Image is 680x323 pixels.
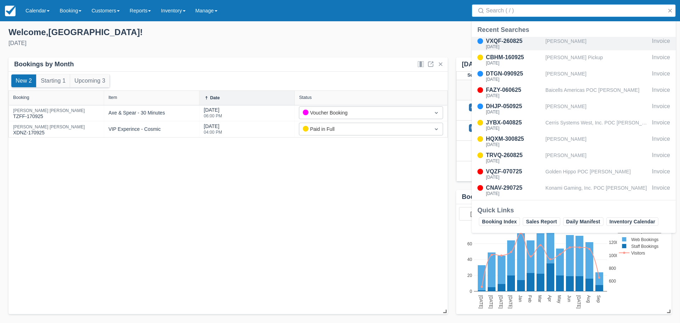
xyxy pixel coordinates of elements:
[303,125,426,133] div: Paid in Full
[652,151,670,165] div: Invoice
[472,167,676,181] a: VQZF-070725[DATE]Golden Hippo POC [PERSON_NAME]Invoice
[652,118,670,132] div: Invoice
[472,135,676,148] a: HQXM-300825[DATE][PERSON_NAME]Invoice
[486,102,543,111] div: DHJP-050925
[523,217,560,226] a: Sales Report
[545,37,649,50] div: [PERSON_NAME]
[13,108,85,120] div: TZFF-170925
[652,69,670,83] div: Invoice
[486,94,543,98] div: [DATE]
[204,114,222,118] div: 06:00 PM
[108,95,117,100] div: Item
[5,6,16,16] img: checkfront-main-nav-mini-logo.png
[14,60,74,68] div: Bookings by Month
[545,118,649,132] div: Cerris Systems West, Inc. POC [PERSON_NAME]
[459,207,499,220] input: Start Date
[652,37,670,50] div: Invoice
[210,95,220,100] div: Date
[204,106,222,122] div: [DATE]
[545,151,649,165] div: [PERSON_NAME]
[545,167,649,181] div: Golden Hippo POC [PERSON_NAME]
[486,175,543,179] div: [DATE]
[486,135,543,143] div: HQXM-300825
[652,53,670,67] div: Invoice
[486,126,543,130] div: [DATE]
[486,53,543,62] div: CBHM-160925
[477,26,670,34] div: Recent Searches
[13,125,85,129] div: [PERSON_NAME] [PERSON_NAME]
[652,184,670,197] div: Invoice
[472,118,676,132] a: JYBX-040825[DATE]Cerris Systems West, Inc. POC [PERSON_NAME]Invoice
[433,109,440,116] span: Dropdown icon
[462,60,577,68] div: [DATE] Booking Calendar
[13,111,85,115] a: [PERSON_NAME] [PERSON_NAME]TZFF-170925
[486,151,543,160] div: TRVQ-260825
[486,143,543,147] div: [DATE]
[486,159,543,163] div: [DATE]
[486,37,543,45] div: VXQF-260825
[652,135,670,148] div: Invoice
[11,74,36,87] button: New 2
[471,125,473,131] div: 6
[486,191,543,196] div: [DATE]
[477,206,670,215] div: Quick Links
[472,69,676,83] a: DTGN-090925[DATE][PERSON_NAME]Invoice
[545,86,649,99] div: Baicells Americas POC [PERSON_NAME]
[652,167,670,181] div: Invoice
[13,95,29,100] div: Booking
[108,126,161,133] div: VIP Experince - Cosmic
[471,104,473,111] div: 4
[462,193,549,201] div: Bookings & Website Visitors
[545,184,649,197] div: Konami Gaming, Inc. POC [PERSON_NAME]
[486,61,543,65] div: [DATE]
[652,86,670,99] div: Invoice
[486,77,543,82] div: [DATE]
[204,130,222,134] div: 04:00 PM
[486,184,543,192] div: CNAV-290725
[204,123,222,139] div: [DATE]
[472,86,676,99] a: FAZY-060625[DATE]Baicells Americas POC [PERSON_NAME]Invoice
[467,72,476,78] span: Sun
[486,118,543,127] div: JYBX-040825
[545,53,649,67] div: [PERSON_NAME] Pickup
[303,109,426,117] div: Voucher Booking
[433,126,440,133] span: Dropdown icon
[486,167,543,176] div: VQZF-070725
[299,95,312,100] div: Status
[486,69,543,78] div: DTGN-090925
[486,110,543,114] div: [DATE]
[486,4,664,17] input: Search ( / )
[545,69,649,83] div: [PERSON_NAME]
[8,27,334,38] div: Welcome , [GEOGRAPHIC_DATA] !
[108,109,165,117] div: Axe & Spear - 30 Minutes
[472,37,676,50] a: VXQF-260825[DATE][PERSON_NAME]Invoice
[545,102,649,116] div: [PERSON_NAME]
[545,135,649,148] div: [PERSON_NAME]
[8,39,334,48] div: [DATE]
[652,102,670,116] div: Invoice
[472,53,676,67] a: CBHM-160925[DATE][PERSON_NAME] PickupInvoice
[486,86,543,94] div: FAZY-060625
[486,45,543,49] div: [DATE]
[472,184,676,197] a: CNAV-290725[DATE]Konami Gaming, Inc. POC [PERSON_NAME]Invoice
[36,74,70,87] button: Starting 1
[618,228,662,233] text: New Bookings Created
[606,217,658,226] a: Inventory Calendar
[13,108,85,113] div: [PERSON_NAME] [PERSON_NAME]
[13,128,85,131] a: [PERSON_NAME] [PERSON_NAME]XDNZ-170925
[472,151,676,165] a: TRVQ-260825[DATE][PERSON_NAME]Invoice
[472,102,676,116] a: DHJP-050925[DATE][PERSON_NAME]Invoice
[563,217,603,226] a: Daily Manifest
[13,125,85,137] div: XDNZ-170925
[479,217,520,226] a: Booking Index
[70,74,109,87] button: Upcoming 3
